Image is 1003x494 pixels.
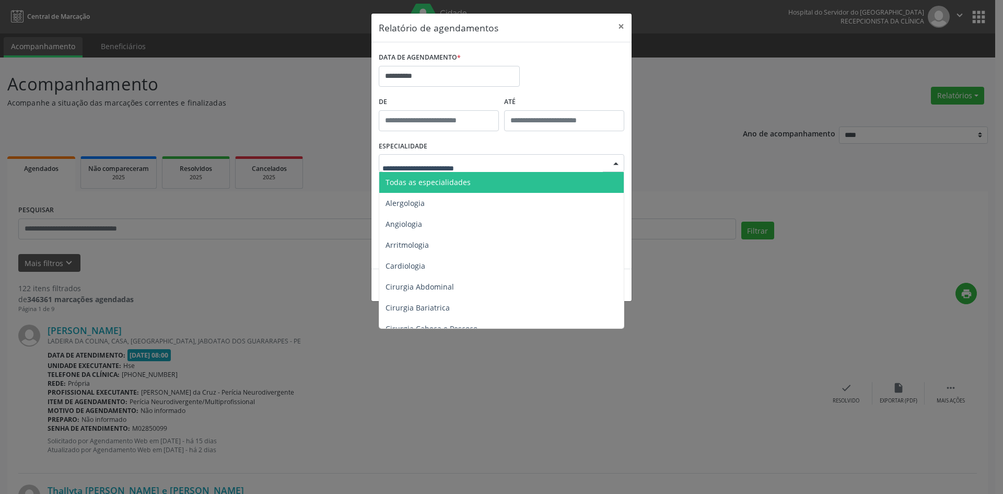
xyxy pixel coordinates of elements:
[379,139,427,155] label: ESPECIALIDADE
[379,21,498,35] h5: Relatório de agendamentos
[386,282,454,292] span: Cirurgia Abdominal
[386,240,429,250] span: Arritmologia
[386,261,425,271] span: Cardiologia
[386,177,471,187] span: Todas as especialidades
[386,303,450,313] span: Cirurgia Bariatrica
[611,14,632,39] button: Close
[386,324,477,334] span: Cirurgia Cabeça e Pescoço
[386,198,425,208] span: Alergologia
[504,94,624,110] label: ATÉ
[379,94,499,110] label: De
[379,50,461,66] label: DATA DE AGENDAMENTO
[386,219,422,229] span: Angiologia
